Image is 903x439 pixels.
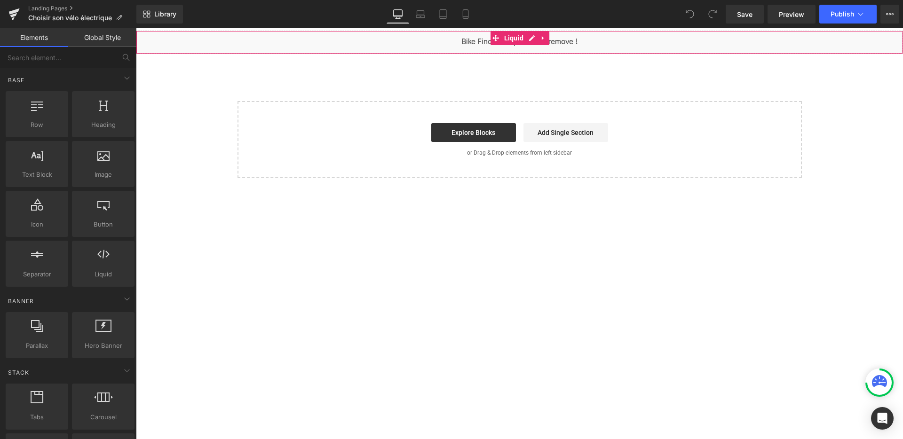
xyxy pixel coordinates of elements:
[75,120,132,130] span: Heading
[75,170,132,180] span: Image
[68,28,136,47] a: Global Style
[8,269,65,279] span: Separator
[831,10,854,18] span: Publish
[75,412,132,422] span: Carousel
[366,3,390,17] span: Liquid
[8,341,65,351] span: Parallax
[432,5,454,24] a: Tablet
[117,121,651,128] p: or Drag & Drop elements from left sidebar
[136,5,183,24] a: New Library
[681,5,699,24] button: Undo
[8,412,65,422] span: Tabs
[819,5,877,24] button: Publish
[737,9,752,19] span: Save
[75,269,132,279] span: Liquid
[779,9,804,19] span: Preview
[454,5,477,24] a: Mobile
[154,10,176,18] span: Library
[409,5,432,24] a: Laptop
[7,368,30,377] span: Stack
[28,5,136,12] a: Landing Pages
[28,14,112,22] span: Choisir son vélo électrique
[8,219,65,229] span: Icon
[871,407,894,430] div: Open Intercom Messenger
[387,5,409,24] a: Desktop
[75,219,132,229] span: Button
[7,76,25,85] span: Base
[75,341,132,351] span: Hero Banner
[7,297,35,306] span: Banner
[401,3,413,17] a: Expand / Collapse
[8,120,65,130] span: Row
[768,5,816,24] a: Preview
[880,5,899,24] button: More
[295,95,380,114] a: Explore Blocks
[388,95,472,114] a: Add Single Section
[8,170,65,180] span: Text Block
[703,5,722,24] button: Redo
